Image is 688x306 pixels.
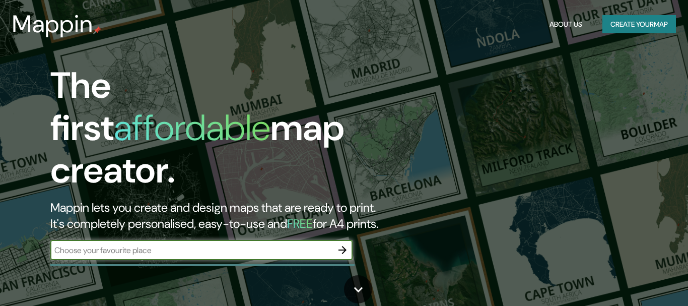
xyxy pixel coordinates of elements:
h3: Mappin [12,10,93,38]
input: Choose your favourite place [50,244,332,256]
h2: Mappin lets you create and design maps that are ready to print. It's completely personalised, eas... [50,200,394,232]
button: Create yourmap [602,15,676,34]
h1: The first map creator. [50,65,394,200]
img: mappin-pin [93,26,101,34]
h5: FREE [287,216,313,231]
h1: affordable [114,104,270,151]
button: About Us [545,15,586,34]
